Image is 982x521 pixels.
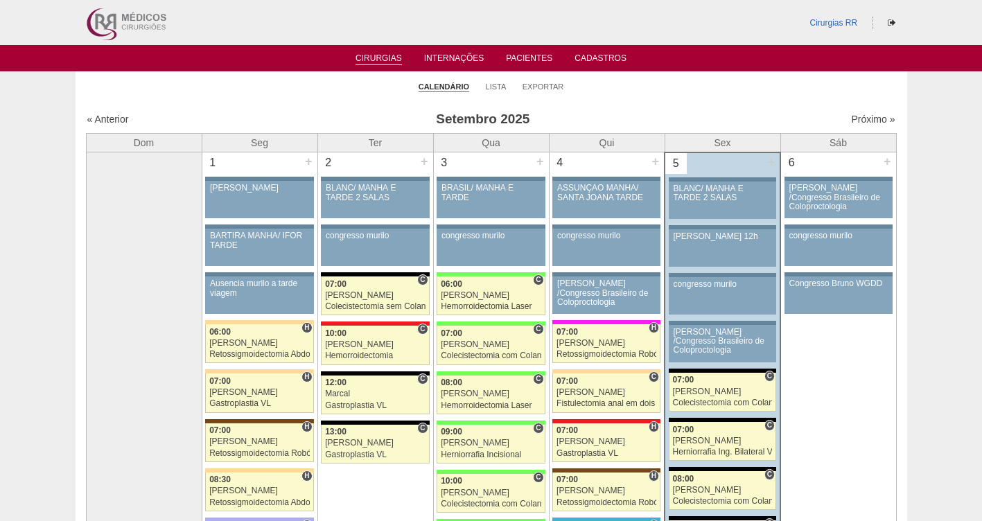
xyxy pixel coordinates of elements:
a: congresso murilo [437,229,545,266]
div: BRASIL/ MANHÃ E TARDE [441,184,541,202]
a: Congresso Bruno WGDD [784,276,893,314]
div: Hemorroidectomia [325,351,426,360]
div: Ausencia murilo a tarde viagem [210,279,309,297]
span: Consultório [764,469,775,480]
th: Dom [86,133,202,152]
div: Key: Bartira [205,468,313,473]
div: + [882,152,893,170]
a: H 07:00 [PERSON_NAME] Gastroplastia VL [552,423,660,462]
div: [PERSON_NAME] [210,184,309,193]
div: Key: Brasil [437,272,545,276]
a: Próximo » [851,114,895,125]
div: [PERSON_NAME] [441,488,541,497]
span: Consultório [533,472,543,483]
a: Cadastros [575,53,626,67]
span: Consultório [533,324,543,335]
span: 08:30 [209,475,231,484]
div: [PERSON_NAME] [325,340,426,349]
div: Key: Brasil [437,470,545,474]
a: BLANC/ MANHÃ E TARDE 2 SALAS [669,182,776,219]
div: [PERSON_NAME] [325,439,426,448]
div: ASSUNÇÃO MANHÃ/ SANTA JOANA TARDE [557,184,656,202]
div: Congresso Bruno WGDD [789,279,888,288]
a: congresso murilo [552,229,660,266]
div: 1 [202,152,224,173]
a: Internações [424,53,484,67]
div: Key: Aviso [669,177,776,182]
th: Sáb [780,133,896,152]
div: [PERSON_NAME] [556,339,656,348]
a: congresso murilo [669,277,776,315]
i: Sair [888,19,895,27]
div: congresso murilo [326,231,425,240]
div: Gastroplastia VL [325,401,426,410]
span: Hospital [301,371,312,382]
span: 12:00 [325,378,347,387]
span: 07:00 [209,376,231,386]
a: H 07:00 [PERSON_NAME] Retossigmoidectomia Robótica [205,423,313,462]
a: C 07:00 [PERSON_NAME] Colecistectomia com Colangiografia VL [437,326,545,364]
div: Retossigmoidectomia Robótica [209,449,310,458]
div: [PERSON_NAME] [325,291,426,300]
a: BLANC/ MANHÃ E TARDE 2 SALAS [321,181,429,218]
span: Consultório [533,274,543,285]
span: Hospital [649,470,659,482]
div: Key: Bartira [205,320,313,324]
div: Key: Aviso [784,224,893,229]
a: [PERSON_NAME] 12h [669,229,776,267]
div: Key: Aviso [321,177,429,181]
span: Hospital [301,421,312,432]
div: Key: Aviso [784,177,893,181]
span: 07:00 [556,425,578,435]
div: [PERSON_NAME] [556,437,656,446]
div: Colecistectomia com Colangiografia VL [441,500,541,509]
a: ASSUNÇÃO MANHÃ/ SANTA JOANA TARDE [552,181,660,218]
div: Retossigmoidectomia Robótica [556,498,656,507]
div: Key: Aviso [437,177,545,181]
div: 4 [550,152,571,173]
th: Sex [665,133,780,152]
a: congresso murilo [784,229,893,266]
a: C 07:00 [PERSON_NAME] Herniorrafia Ing. Bilateral VL [669,422,776,461]
div: congresso murilo [557,231,656,240]
a: C 06:00 [PERSON_NAME] Hemorroidectomia Laser [437,276,545,315]
span: 07:00 [673,425,694,434]
div: [PERSON_NAME] [209,339,310,348]
span: Consultório [764,420,775,431]
a: [PERSON_NAME] /Congresso Brasileiro de Coloproctologia [784,181,893,218]
div: Key: Aviso [669,321,776,325]
a: Ausencia murilo a tarde viagem [205,276,313,314]
div: Key: Brasil [437,371,545,376]
th: Qui [549,133,665,152]
div: Herniorrafia Incisional [441,450,541,459]
span: 10:00 [325,328,347,338]
a: H 07:00 [PERSON_NAME] Retossigmoidectomia Robótica [552,473,660,511]
div: Key: Aviso [205,177,313,181]
div: congresso murilo [674,280,772,289]
span: Consultório [533,373,543,385]
div: congresso murilo [789,231,888,240]
a: H 07:00 [PERSON_NAME] Gastroplastia VL [205,373,313,412]
div: Gastroplastia VL [325,450,426,459]
h3: Setembro 2025 [281,109,685,130]
div: Key: Aviso [552,272,660,276]
a: C 10:00 [PERSON_NAME] Colecistectomia com Colangiografia VL [437,474,545,513]
span: Hospital [649,421,659,432]
div: Retossigmoidectomia Abdominal VL [209,350,310,359]
div: Key: Santa Joana [552,468,660,473]
div: [PERSON_NAME] [209,486,310,495]
span: 08:00 [673,474,694,484]
div: + [419,152,430,170]
div: 2 [318,152,340,173]
span: 06:00 [441,279,462,289]
div: Retossigmoidectomia Robótica [556,350,656,359]
div: Key: Aviso [669,225,776,229]
a: H 08:30 [PERSON_NAME] Retossigmoidectomia Abdominal VL [205,473,313,511]
span: 08:00 [441,378,462,387]
span: 13:00 [325,427,347,436]
div: [PERSON_NAME] /Congresso Brasileiro de Coloproctologia [789,184,888,211]
div: Key: Brasil [437,321,545,326]
div: [PERSON_NAME] [441,439,541,448]
div: Colecistectomia com Colangiografia VL [673,398,773,407]
span: Consultório [417,324,428,335]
